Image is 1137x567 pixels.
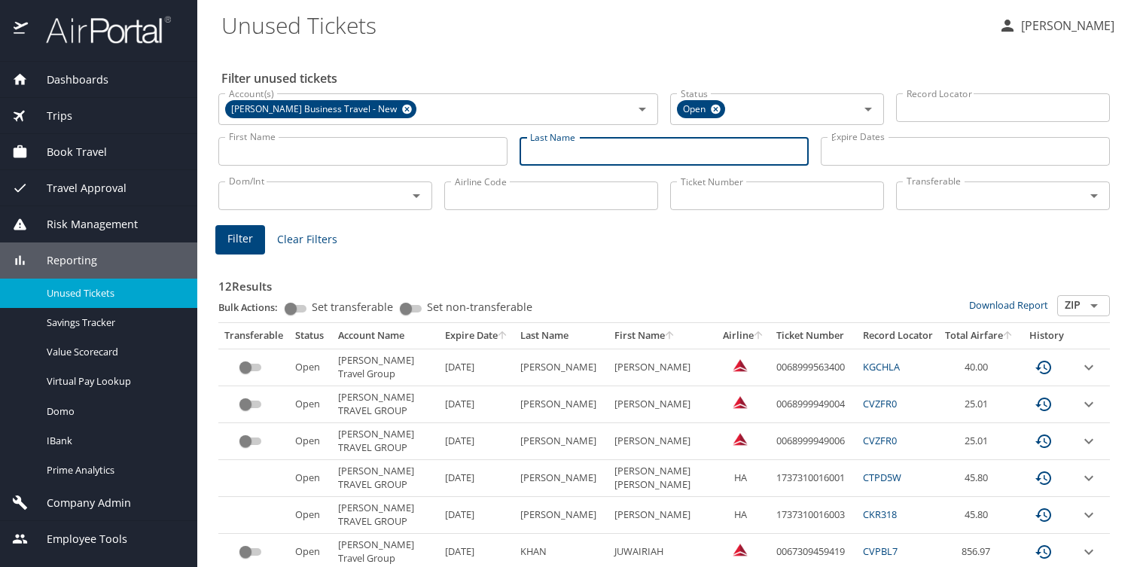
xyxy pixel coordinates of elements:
td: [DATE] [439,386,514,423]
a: CTPD5W [863,471,901,484]
span: Prime Analytics [47,463,179,477]
td: [PERSON_NAME] [514,423,608,460]
span: Virtual Pay Lookup [47,374,179,389]
td: [PERSON_NAME] [PERSON_NAME] [608,460,717,497]
span: Clear Filters [277,230,337,249]
h3: 12 Results [218,269,1110,295]
th: Account Name [332,323,439,349]
span: Employee Tools [28,531,127,547]
td: [DATE] [439,460,514,497]
th: Expire Date [439,323,514,349]
td: 45.80 [939,460,1020,497]
span: Domo [47,404,179,419]
img: airportal-logo.png [29,15,171,44]
button: sort [754,331,764,341]
button: Clear Filters [271,226,343,254]
button: Open [1084,185,1105,206]
div: Open [677,100,725,118]
div: [PERSON_NAME] Business Travel - New [225,100,416,118]
a: CKR318 [863,508,897,521]
span: HA [734,471,747,484]
img: Delta Airlines [733,542,748,557]
td: [PERSON_NAME] [608,349,717,386]
div: Transferable [224,329,283,343]
th: History [1020,323,1074,349]
p: [PERSON_NAME] [1017,17,1114,35]
button: Open [632,99,653,120]
td: [DATE] [439,497,514,534]
td: 25.01 [939,386,1020,423]
span: Book Travel [28,144,107,160]
td: 1737310016001 [770,460,857,497]
td: [PERSON_NAME] [608,386,717,423]
span: Set transferable [312,302,393,312]
button: Open [406,185,427,206]
span: Risk Management [28,216,138,233]
td: [PERSON_NAME] [608,497,717,534]
h1: Unused Tickets [221,2,986,48]
th: Record Locator [857,323,939,349]
button: Open [858,99,879,120]
td: Open [289,460,332,497]
button: sort [1003,331,1014,341]
td: Open [289,423,332,460]
img: Delta Airlines [733,431,748,447]
td: Open [289,349,332,386]
a: Download Report [969,298,1048,312]
span: Unused Tickets [47,286,179,300]
span: HA [734,508,747,521]
th: Status [289,323,332,349]
td: [PERSON_NAME] [514,386,608,423]
td: [PERSON_NAME] TRAVEL GROUP [332,386,439,423]
td: 45.80 [939,497,1020,534]
td: 0068999949006 [770,423,857,460]
span: [PERSON_NAME] Business Travel - New [225,102,406,117]
span: Company Admin [28,495,131,511]
button: sort [498,331,508,341]
span: Dashboards [28,72,108,88]
td: [PERSON_NAME] TRAVEL GROUP [332,460,439,497]
button: expand row [1080,358,1098,376]
td: [PERSON_NAME] TRAVEL GROUP [332,497,439,534]
td: [DATE] [439,349,514,386]
span: Open [677,102,715,117]
h2: Filter unused tickets [221,66,1113,90]
td: [PERSON_NAME] [514,497,608,534]
th: Airline [717,323,770,349]
span: Trips [28,108,72,124]
td: [PERSON_NAME] TRAVEL GROUP [332,423,439,460]
button: expand row [1080,506,1098,524]
span: Reporting [28,252,97,269]
td: Open [289,497,332,534]
span: IBank [47,434,179,448]
td: [PERSON_NAME] [514,349,608,386]
button: [PERSON_NAME] [992,12,1120,39]
img: Delta Airlines [733,395,748,410]
a: KGCHLA [863,360,900,373]
th: Last Name [514,323,608,349]
td: 0068999949004 [770,386,857,423]
td: 25.01 [939,423,1020,460]
td: [PERSON_NAME] Travel Group [332,349,439,386]
td: [PERSON_NAME] [514,460,608,497]
button: expand row [1080,469,1098,487]
span: Value Scorecard [47,345,179,359]
img: icon-airportal.png [14,15,29,44]
span: Filter [227,230,253,248]
button: sort [665,331,675,341]
a: CVPBL7 [863,544,898,558]
td: 40.00 [939,349,1020,386]
button: Open [1084,295,1105,316]
th: First Name [608,323,717,349]
img: Delta Airlines [733,358,748,373]
button: expand row [1080,395,1098,413]
p: Bulk Actions: [218,300,290,314]
td: 0068999563400 [770,349,857,386]
button: expand row [1080,543,1098,561]
a: CVZFR0 [863,434,897,447]
button: expand row [1080,432,1098,450]
td: Open [289,386,332,423]
button: Filter [215,225,265,255]
th: Total Airfare [939,323,1020,349]
a: CVZFR0 [863,397,897,410]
